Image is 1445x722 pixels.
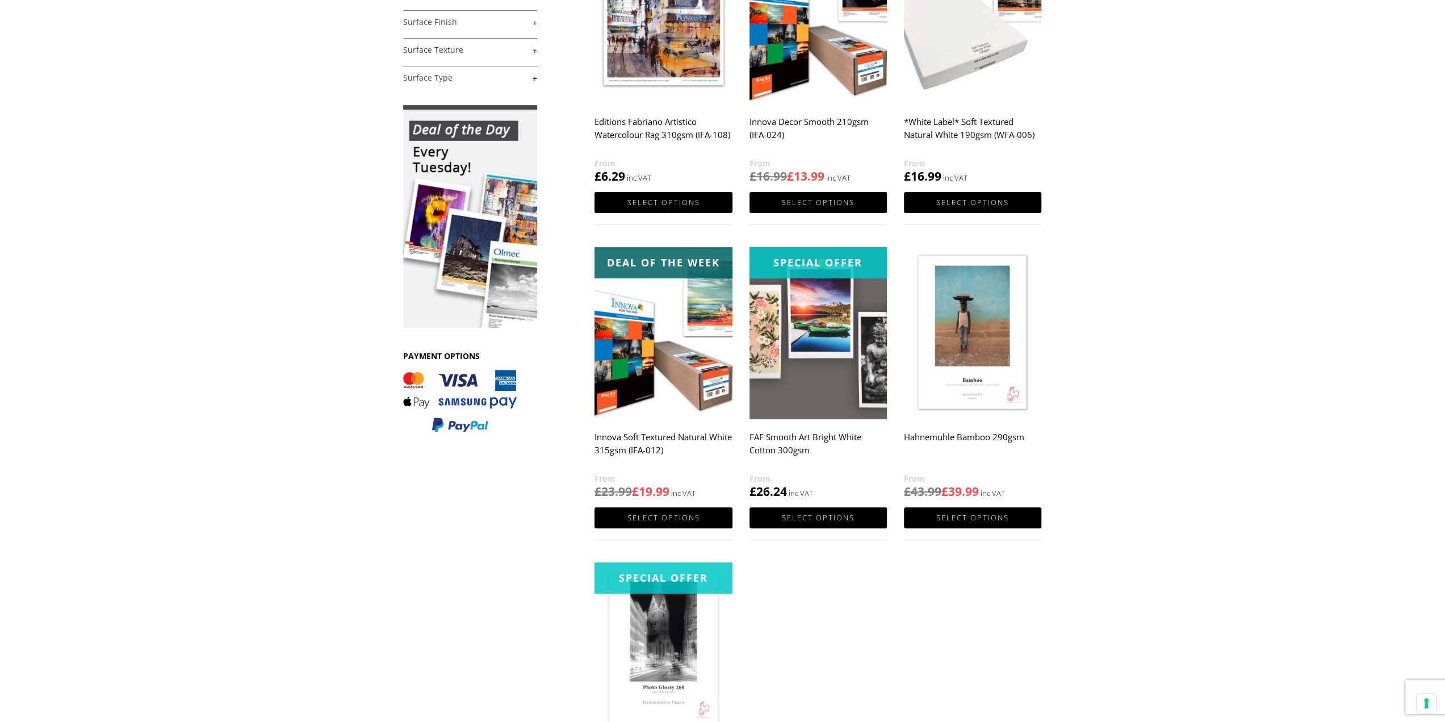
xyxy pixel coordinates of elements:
[941,483,979,499] bdi: 39.99
[904,111,1041,157] h2: *White Label* Soft Textured Natural White 190gsm (WFA-006)
[749,483,787,499] bdi: 26.24
[403,38,537,61] h4: Surface Texture
[787,168,824,184] bdi: 13.99
[904,507,1041,528] a: Select options for “Hahnemuhle Bamboo 290gsm”
[749,111,887,157] h2: Innova Decor Smooth 210gsm (IFA-024)
[594,427,732,472] h2: Innova Soft Textured Natural White 315gsm (IFA-012)
[904,247,1041,500] a: Hahnemuhle Bamboo 290gsm £43.99£39.99
[403,350,537,361] h3: PAYMENT OPTIONS
[594,111,732,157] h2: Editions Fabriano Artistico Watercolour Rag 310gsm (IFA-108)
[594,483,601,499] span: £
[749,427,887,472] h2: FAF Smooth Art Bright White Cotton 300gsm
[749,168,787,184] bdi: 16.99
[594,247,732,500] a: Deal of the week Innova Soft Textured Natural White 315gsm (IFA-012) £23.99£19.99
[403,10,537,33] h4: Surface Finish
[594,483,632,499] bdi: 23.99
[403,66,537,89] h4: Surface Type
[403,105,537,328] img: promo
[904,483,941,499] bdi: 43.99
[403,17,537,28] a: +
[749,247,887,500] a: Special OfferFAF Smooth Art Bright White Cotton 300gsm £26.24
[904,168,911,184] span: £
[594,168,625,184] bdi: 6.29
[787,168,794,184] span: £
[594,507,732,528] a: Select options for “Innova Soft Textured Natural White 315gsm (IFA-012)”
[904,483,911,499] span: £
[749,247,887,419] img: FAF Smooth Art Bright White Cotton 300gsm
[749,507,887,528] a: Select options for “FAF Smooth Art Bright White Cotton 300gsm”
[904,168,941,184] bdi: 16.99
[904,427,1041,472] h2: Hahnemuhle Bamboo 290gsm
[904,192,1041,213] a: Select options for “*White Label* Soft Textured Natural White 190gsm (WFA-006)”
[632,483,669,499] bdi: 19.99
[941,483,948,499] span: £
[749,168,756,184] span: £
[749,192,887,213] a: Select options for “Innova Decor Smooth 210gsm (IFA-024)”
[403,45,537,56] a: +
[594,562,732,594] div: Special Offer
[403,73,537,84] a: +
[594,168,601,184] span: £
[632,483,639,499] span: £
[594,247,732,419] img: Innova Soft Textured Natural White 315gsm (IFA-012)
[594,192,732,213] a: Select options for “Editions Fabriano Artistico Watercolour Rag 310gsm (IFA-108)”
[904,247,1041,419] img: Hahnemuhle Bamboo 290gsm
[749,483,756,499] span: £
[594,247,732,278] div: Deal of the week
[1417,694,1436,713] button: Your consent preferences for tracking technologies
[749,247,887,278] div: Special Offer
[403,370,517,433] img: PAYMENT OPTIONS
